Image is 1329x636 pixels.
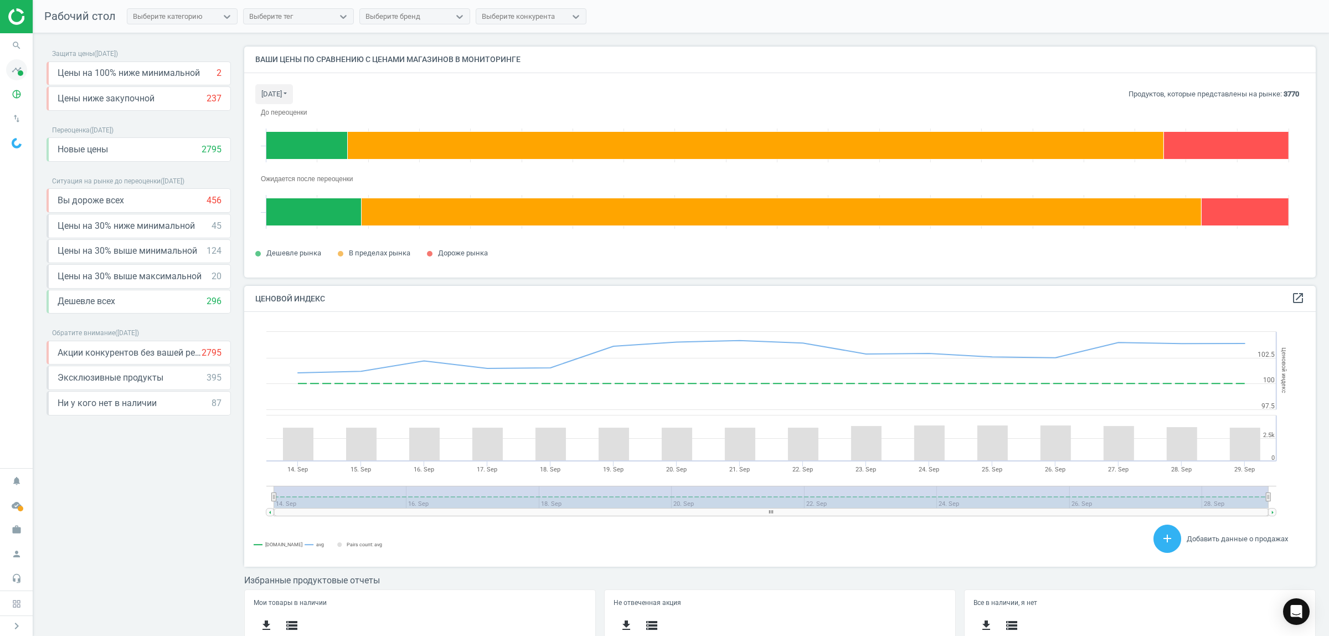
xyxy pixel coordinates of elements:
i: cloud_done [6,495,27,516]
div: 456 [207,194,221,207]
span: Ни у кого нет в наличии [58,397,157,409]
tspan: 28. Sep [1172,466,1192,473]
span: Дешевле рынка [266,249,321,257]
i: get_app [980,619,993,632]
i: add [1161,532,1174,545]
div: Open Intercom Messenger [1283,598,1310,625]
tspan: 21. Sep [730,466,750,473]
text: 0 [1271,454,1275,461]
text: 2.5k [1263,432,1275,439]
span: Дороже рынка [438,249,488,257]
div: 296 [207,295,221,307]
i: get_app [260,619,273,632]
div: 2795 [202,143,221,156]
span: Вы дороже всех [58,194,124,207]
b: 3770 [1284,90,1299,98]
tspan: 19. Sep [604,466,624,473]
span: Дешевле всех [58,295,115,307]
span: Ситуация на рынке до переоценки [52,177,161,185]
span: Переоценка [52,126,90,134]
i: chevron_right [10,619,23,633]
tspan: 25. Sep [982,466,1003,473]
tspan: 24. Sep [919,466,940,473]
i: timeline [6,59,27,80]
span: Рабочий стол [44,9,116,23]
tspan: До переоценки [261,109,307,116]
span: Цены ниже закупочной [58,93,154,105]
i: storage [285,619,298,632]
span: Эксклюзивные продукты [58,372,163,384]
img: ajHJNr6hYgQAAAAASUVORK5CYII= [8,8,87,25]
button: [DATE] [255,84,293,104]
h3: Избранные продуктовые отчеты [244,575,1316,586]
i: notifications [6,470,27,491]
tspan: avg [316,542,324,547]
div: 2 [217,67,221,79]
tspan: Ожидается после переоценки [261,175,353,183]
tspan: Pairs count: avg [347,542,382,547]
span: ( [DATE] ) [90,126,114,134]
img: wGWNvw8QSZomAAAAABJRU5ErkJggg== [12,138,22,148]
span: Цены на 100% ниже минимальной [58,67,200,79]
div: 87 [212,397,221,409]
i: get_app [620,619,633,632]
tspan: 14. Sep [288,466,308,473]
button: chevron_right [3,619,30,633]
div: 20 [212,270,221,283]
tspan: [DOMAIN_NAME] [265,542,302,547]
tspan: 23. Sep [856,466,877,473]
h4: Ценовой индекс [244,286,1316,312]
h5: Мои товары в наличии [254,599,586,607]
i: person [6,543,27,565]
tspan: 26. Sep [1045,466,1066,473]
i: search [6,35,27,56]
div: 395 [207,372,221,384]
h4: Ваши цены по сравнению с ценами магазинов в мониторинге [244,47,1316,73]
div: 2795 [202,347,221,359]
tspan: 17. Sep [477,466,498,473]
div: Выберите конкурента [482,12,555,22]
span: Новые цены [58,143,108,156]
tspan: 27. Sep [1109,466,1129,473]
div: 237 [207,93,221,105]
span: ( [DATE] ) [94,50,118,58]
text: 102.5 [1258,351,1275,358]
span: ( [DATE] ) [115,329,139,337]
span: Цены на 30% выше максимальной [58,270,202,283]
tspan: 20. Sep [667,466,687,473]
span: Цены на 30% выше минимальной [58,245,197,257]
i: storage [1005,619,1018,632]
div: Выберите категорию [133,12,203,22]
span: Защита цены [52,50,94,58]
h5: Не отвеченная акция [614,599,946,607]
p: Продуктов, которые представлены на рынке: [1129,89,1299,99]
span: ( [DATE] ) [161,177,184,185]
tspan: Ценовой индекс [1280,348,1287,394]
i: work [6,519,27,540]
text: 100 [1263,376,1275,384]
i: headset_mic [6,568,27,589]
i: storage [645,619,658,632]
div: 124 [207,245,221,257]
i: pie_chart_outlined [6,84,27,105]
tspan: 15. Sep [351,466,372,473]
div: Выберите бренд [365,12,420,22]
i: open_in_new [1291,291,1305,305]
span: Акции конкурентов без вашей реакции [58,347,202,359]
a: open_in_new [1291,291,1305,306]
tspan: 22. Sep [793,466,813,473]
tspan: 18. Sep [540,466,561,473]
div: 45 [212,220,221,232]
tspan: 16. Sep [414,466,435,473]
tspan: 29. Sep [1235,466,1255,473]
i: swap_vert [6,108,27,129]
span: Цены на 30% ниже минимальной [58,220,195,232]
span: Обратите внимание [52,329,115,337]
span: В пределах рынка [349,249,410,257]
span: Добавить данные о продажах [1187,535,1288,543]
div: Выберите тег [249,12,293,22]
button: add [1153,525,1181,553]
h5: Все в наличии, я нет [973,599,1306,607]
text: 97.5 [1261,402,1275,410]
